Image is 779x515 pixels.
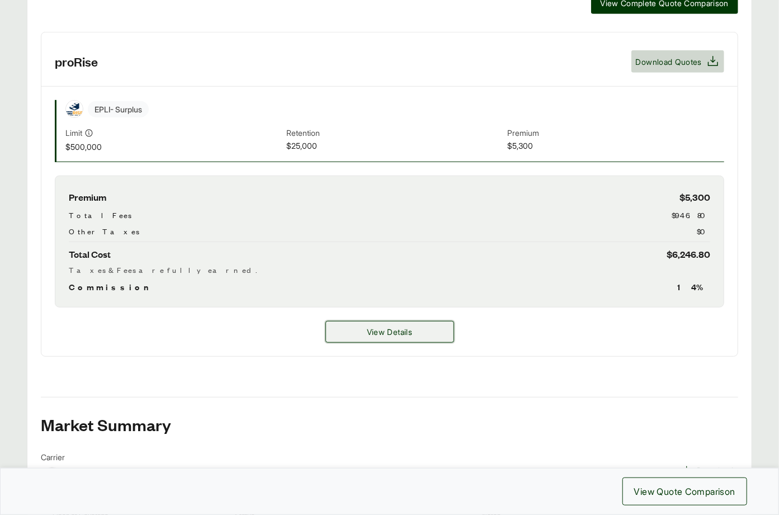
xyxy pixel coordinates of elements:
span: Limit [65,127,82,139]
span: $5,300 [679,190,710,205]
h3: proRise [55,53,98,70]
span: Commission [69,280,154,294]
span: View Details [367,326,412,338]
span: Other Taxes [69,225,139,237]
span: $25,000 [286,140,503,153]
span: Total Cost [69,247,111,262]
img: proRise Insurance Services LLC [66,101,83,117]
span: $0 [697,225,710,237]
span: Premium [508,127,724,140]
button: View Quote Comparison [622,478,747,505]
div: Taxes & Fees are fully earned. [69,264,710,276]
span: 14 % [677,280,710,294]
span: $946.80 [672,209,710,221]
span: Download Quotes [636,56,702,68]
button: Download Quotes [631,50,724,73]
span: Premium [69,190,106,205]
span: Total Fees [69,209,131,221]
button: Download [677,460,738,481]
span: $500,000 [65,141,282,153]
a: proRise details [325,321,454,343]
h2: Market Summary [41,415,738,433]
span: EPLI - Surplus [88,101,149,117]
button: View Details [325,321,454,343]
span: $6,246.80 [667,247,710,262]
span: Carrier [41,451,117,463]
span: Retention [286,127,503,140]
span: View Quote Comparison [634,485,735,498]
span: Download [697,465,734,476]
span: $5,300 [508,140,724,153]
